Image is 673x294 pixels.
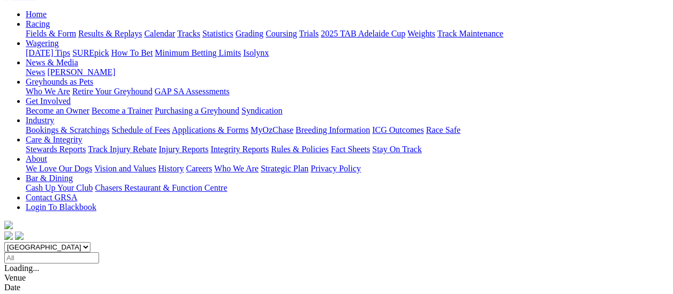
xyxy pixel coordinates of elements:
a: Track Maintenance [437,29,503,38]
a: Stay On Track [372,145,421,154]
input: Select date [4,252,99,263]
a: Wagering [26,39,59,48]
a: Applications & Forms [172,125,248,134]
a: Get Involved [26,96,71,105]
a: [PERSON_NAME] [47,67,115,77]
div: Industry [26,125,669,135]
a: Industry [26,116,54,125]
a: Injury Reports [158,145,208,154]
div: Racing [26,29,669,39]
a: Grading [236,29,263,38]
a: Race Safe [426,125,460,134]
a: 2025 TAB Adelaide Cup [321,29,405,38]
div: Greyhounds as Pets [26,87,669,96]
div: Wagering [26,48,669,58]
a: Chasers Restaurant & Function Centre [95,183,227,192]
a: Fact Sheets [331,145,370,154]
a: Bar & Dining [26,174,73,183]
div: News & Media [26,67,669,77]
a: Coursing [266,29,297,38]
a: [DATE] Tips [26,48,70,57]
a: Become a Trainer [92,106,153,115]
a: Fields & Form [26,29,76,38]
a: News & Media [26,58,78,67]
a: Trials [299,29,319,38]
a: Contact GRSA [26,193,77,202]
a: Login To Blackbook [26,202,96,212]
a: Breeding Information [296,125,370,134]
a: Integrity Reports [210,145,269,154]
a: Strategic Plan [261,164,308,173]
div: Venue [4,273,669,283]
a: Become an Owner [26,106,89,115]
a: Weights [407,29,435,38]
a: Cash Up Your Club [26,183,93,192]
img: facebook.svg [4,231,13,240]
a: Rules & Policies [271,145,329,154]
a: Statistics [202,29,233,38]
div: About [26,164,669,174]
a: Track Injury Rebate [88,145,156,154]
div: Date [4,283,669,292]
a: About [26,154,47,163]
a: We Love Our Dogs [26,164,92,173]
a: Who We Are [26,87,70,96]
a: History [158,164,184,173]
a: Greyhounds as Pets [26,77,93,86]
span: Loading... [4,263,39,273]
a: Purchasing a Greyhound [155,106,239,115]
div: Bar & Dining [26,183,669,193]
a: SUREpick [72,48,109,57]
a: Tracks [177,29,200,38]
a: Results & Replays [78,29,142,38]
div: Care & Integrity [26,145,669,154]
a: Home [26,10,47,19]
div: Get Involved [26,106,669,116]
a: Retire Your Greyhound [72,87,153,96]
a: Care & Integrity [26,135,82,144]
a: News [26,67,45,77]
a: Isolynx [243,48,269,57]
a: How To Bet [111,48,153,57]
a: Syndication [241,106,282,115]
a: GAP SA Assessments [155,87,230,96]
a: Calendar [144,29,175,38]
a: Minimum Betting Limits [155,48,241,57]
a: Bookings & Scratchings [26,125,109,134]
a: Schedule of Fees [111,125,170,134]
a: ICG Outcomes [372,125,424,134]
a: Vision and Values [94,164,156,173]
a: Careers [186,164,212,173]
a: Privacy Policy [311,164,361,173]
a: Who We Are [214,164,259,173]
img: twitter.svg [15,231,24,240]
img: logo-grsa-white.png [4,221,13,229]
a: Stewards Reports [26,145,86,154]
a: Racing [26,19,50,28]
a: MyOzChase [251,125,293,134]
